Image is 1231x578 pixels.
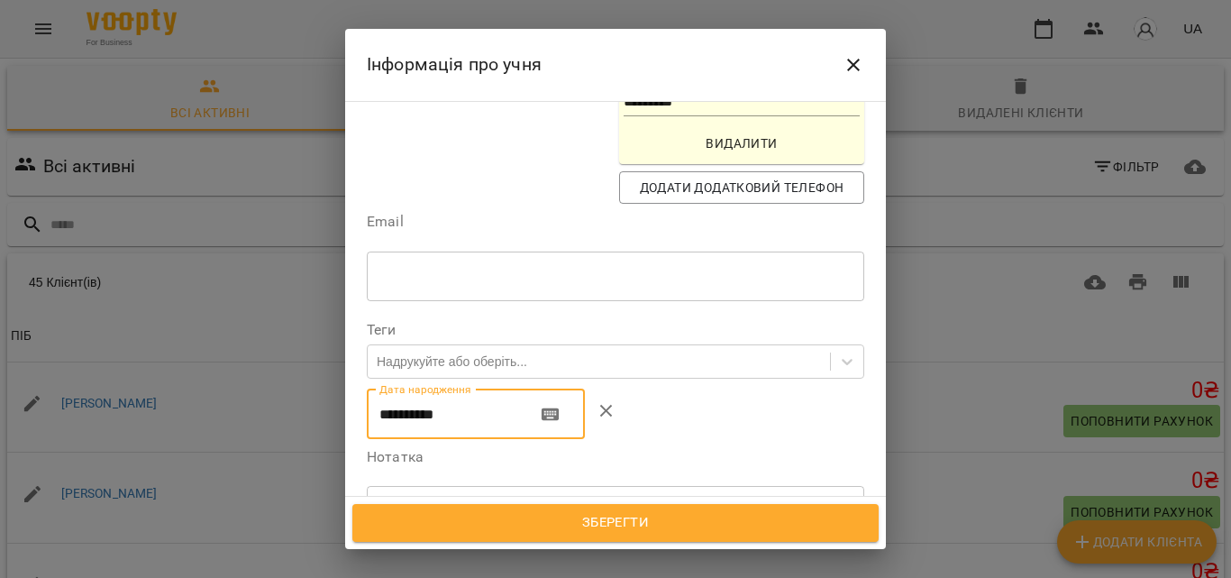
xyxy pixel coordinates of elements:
[619,171,864,204] button: Додати додатковий телефон
[634,177,850,198] span: Додати додатковий телефон
[631,133,853,154] span: Видалити
[352,504,879,542] button: Зберегти
[367,215,864,229] label: Email
[367,323,864,337] label: Теги
[372,511,859,535] span: Зберегти
[624,127,860,160] button: Видалити
[367,450,864,464] label: Нотатка
[832,43,875,87] button: Close
[367,50,542,78] h6: Інформація про учня
[377,353,527,371] div: Надрукуйте або оберіть...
